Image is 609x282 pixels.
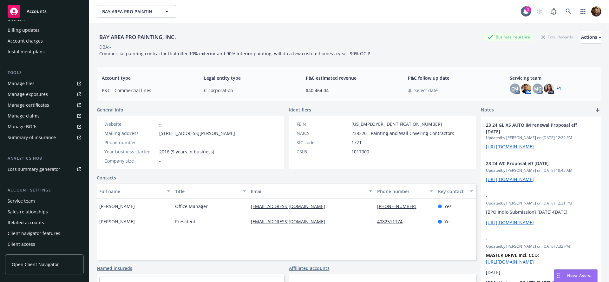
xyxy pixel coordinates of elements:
[486,168,596,173] span: Updated by [PERSON_NAME] on [DATE] 10:45 AM
[511,85,518,92] span: CM
[175,188,239,195] div: Title
[481,188,601,231] div: -Updatedby [PERSON_NAME] on [DATE] 12:21 PM[BPO Indio Submission] [DATE]-[DATE][URL][DOMAIN_NAME]
[486,259,534,265] a: [URL][DOMAIN_NAME]
[414,87,438,94] span: Select date
[12,261,59,268] span: Open Client Navigator
[8,111,40,121] div: Manage claims
[486,219,534,225] a: [URL][DOMAIN_NAME]
[5,47,84,57] a: Installment plans
[175,203,208,210] span: Office Manager
[97,106,123,113] span: General info
[99,44,111,50] div: DBA: -
[99,218,135,225] span: [PERSON_NAME]
[204,75,291,81] span: Legal entity type
[486,176,534,182] a: [URL][DOMAIN_NAME]
[251,203,330,209] a: [EMAIL_ADDRESS][DOMAIN_NAME]
[8,196,35,206] div: Service team
[8,100,49,110] div: Manage certificates
[251,218,330,225] a: [EMAIL_ADDRESS][DOMAIN_NAME]
[104,130,157,137] div: Mailing address
[486,193,580,199] span: -
[377,188,426,195] div: Phone number
[351,139,362,146] span: 1721
[102,8,157,15] span: BAY AREA PRO PAINTING, INC.
[8,228,60,238] div: Client navigator features
[5,132,84,143] a: Summary of insurance
[159,139,161,146] span: -
[8,25,40,35] div: Billing updates
[97,33,179,41] div: BAY AREA PRO PAINTING, INC.
[435,184,476,199] button: Key contact
[408,75,494,81] span: P&C follow up date
[248,184,375,199] button: Email
[104,158,157,164] div: Company size
[159,148,214,155] span: 2016 (9 years in business)
[102,75,188,81] span: Account type
[297,148,349,155] div: CSLB
[351,130,454,137] span: 238320 - Painting and Wall Covering Contractors
[204,87,291,94] span: C-corporation
[8,36,43,46] div: Account charges
[486,144,534,150] a: [URL][DOMAIN_NAME]
[8,89,48,99] div: Manage exposures
[377,218,408,225] a: 4082511174
[159,158,161,164] span: -
[581,31,601,44] button: Actions
[297,130,349,137] div: NAICS
[375,184,435,199] button: Phone number
[306,87,392,94] span: $40,464.04
[97,265,132,272] a: Named insureds
[481,106,494,114] span: Notes
[533,5,546,18] a: Start snowing
[97,174,116,181] a: Contacts
[481,117,601,155] div: 23 24 GL XS AUTO IM renewal Proposal eff [DATE]Updatedby [PERSON_NAME] on [DATE] 12:22 PM[URL][DO...
[577,5,589,18] a: Switch app
[562,5,575,18] a: Search
[5,218,84,228] a: Related accounts
[8,78,35,89] div: Manage files
[99,50,370,57] span: Commercial painting contractor that offer 10% exterior and 90% interior painting. will do a few c...
[486,135,596,141] span: Updated by [PERSON_NAME] on [DATE] 12:22 PM
[5,25,84,35] a: Billing updates
[104,139,157,146] div: Phone number
[481,155,601,188] div: 23 24 WC Proposal eff [DATE]Updatedby [PERSON_NAME] on [DATE] 10:45 AM[URL][DOMAIN_NAME]
[534,85,541,92] span: MG
[5,228,84,238] a: Client navigator features
[486,244,596,249] span: Updated by [PERSON_NAME] on [DATE] 7:32 PM
[5,3,84,20] a: Accounts
[8,239,35,249] div: Client access
[8,218,44,228] div: Related accounts
[5,36,84,46] a: Account charges
[5,239,84,249] a: Client access
[5,122,84,132] a: Manage BORs
[5,89,84,99] span: Manage exposures
[351,148,369,155] span: 1017000
[486,160,580,167] span: 23 24 WC Proposal eff [DATE]
[486,200,596,206] span: Updated by [PERSON_NAME] on [DATE] 12:21 PM
[8,47,45,57] div: Installment plans
[8,122,37,132] div: Manage BORs
[159,121,161,127] a: -
[99,188,163,195] div: Full name
[510,75,596,81] span: Servicing team
[99,203,135,210] span: [PERSON_NAME]
[173,184,248,199] button: Title
[5,111,84,121] a: Manage claims
[104,121,157,127] div: Website
[486,269,596,276] p: [DATE]
[175,218,195,225] span: President
[591,6,601,17] img: photo
[104,148,157,155] div: Year business started
[251,188,365,195] div: Email
[8,132,56,143] div: Summary of insurance
[444,218,452,225] span: Yes
[444,203,452,210] span: Yes
[486,252,539,258] strong: MASTER DRIVE Incl. CCD:
[547,5,560,18] a: Report a Bug
[5,164,84,174] a: Loss summary generator
[567,273,592,278] span: Nova Assist
[97,5,176,18] button: BAY AREA PRO PAINTING, INC.
[486,236,580,243] span: -
[5,100,84,110] a: Manage certificates
[297,139,349,146] div: SIC code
